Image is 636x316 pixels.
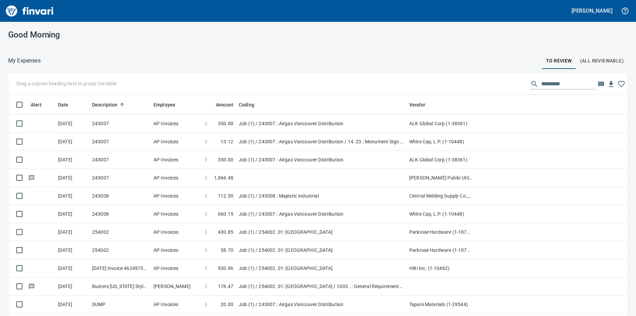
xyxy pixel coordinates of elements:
td: Job (1) / 243007.: Airgas Vancouver Distribution [236,205,406,223]
td: AP Invoices [151,187,202,205]
span: Alert [31,101,50,109]
td: 243007 [89,115,151,133]
td: 243008 [89,187,151,205]
span: Has messages [28,175,35,180]
span: 660.15 [218,211,233,217]
td: AP Invoices [151,296,202,314]
span: $ [205,156,207,163]
td: 254002 [89,223,151,241]
td: [DATE] [55,151,89,169]
span: $ [205,283,207,290]
span: 20.00 [221,301,233,308]
td: AP Invoices [151,151,202,169]
button: Choose columns to display [596,79,606,89]
span: $ [205,174,207,181]
td: [DATE] [55,259,89,277]
td: 243007 [89,133,151,151]
td: [DATE] Invoice 4624973189 from Hilti Inc. (1-10462) [89,259,151,277]
td: [DATE] [55,223,89,241]
p: My Expenses [8,57,41,65]
span: $ [205,192,207,199]
span: Alert [31,101,42,109]
span: 350.00 [218,120,233,127]
span: 112.50 [218,192,233,199]
td: Job (1) / 243007.: Airgas Vancouver Distribution [236,115,406,133]
span: 430.85 [218,229,233,235]
nav: breadcrumb [8,57,41,65]
td: [DATE] [55,205,89,223]
span: Employee [153,101,175,109]
td: [DATE] [55,115,89,133]
h3: Good Morning [8,30,204,40]
button: [PERSON_NAME] [570,5,614,16]
h5: [PERSON_NAME] [572,7,612,14]
td: [PERSON_NAME] Public Utilities (1-10204) [406,169,475,187]
td: [DATE] [55,277,89,296]
td: [DATE] [55,169,89,187]
td: Job (1) / 254002. 01: [GEOGRAPHIC_DATA] / 1003. .: General Requirements / 5: Other [236,277,406,296]
span: Coding [239,101,263,109]
td: Job (1) / 243007.: Airgas Vancouver Distribution / 14. 23.: Monument Sign / 3: Material [236,133,406,151]
span: $ [205,138,207,145]
td: [PERSON_NAME] [151,277,202,296]
td: Job (1) / 254002. 01: [GEOGRAPHIC_DATA] [236,259,406,277]
td: Job (1) / 243007.: Airgas Vancouver Distribution [236,296,406,314]
span: $ [205,301,207,308]
td: [DATE] [55,187,89,205]
span: Vendor [409,101,425,109]
td: AP Invoices [151,133,202,151]
span: Description [92,101,118,109]
td: ALK Global Corp (1-38361) [406,151,475,169]
span: $ [205,247,207,254]
span: Has messages [28,284,35,288]
span: 1,966.48 [214,174,233,181]
td: White Cap, L.P. (1-10448) [406,205,475,223]
td: White Cap, L.P. (1-10448) [406,133,475,151]
td: [DATE] [55,296,89,314]
span: 13.12 [221,138,233,145]
span: $ [205,120,207,127]
p: Drag a column heading here to group the table [16,80,116,87]
span: $ [205,265,207,272]
td: 243007 [89,151,151,169]
td: Job (1) / 243007.: Airgas Vancouver Distribution [236,151,406,169]
td: 254002 [89,241,151,259]
td: AP Invoices [151,205,202,223]
button: Download table [606,79,616,89]
td: 243007 [89,169,151,187]
img: Finvari [4,3,55,19]
span: Description [92,101,127,109]
span: 930.96 [218,265,233,272]
span: Employee [153,101,184,109]
span: 58.70 [221,247,233,254]
span: 176.47 [218,283,233,290]
span: Amount [216,101,233,109]
td: AP Invoices [151,241,202,259]
td: Busters [US_STATE] Style Bb Tigard OR [89,277,151,296]
span: Amount [207,101,233,109]
span: Date [58,101,69,109]
td: Tapani Materials (1-29544) [406,296,475,314]
td: Job (1) / 254002. 01: [GEOGRAPHIC_DATA] [236,241,406,259]
td: Parkrose Hardware (1-10776) [406,223,475,241]
td: AP Invoices [151,259,202,277]
td: Central Welding Supply Co., Inc (1-23924) [406,187,475,205]
td: Job (1) / 254002. 01: [GEOGRAPHIC_DATA] [236,223,406,241]
span: 350.00 [218,156,233,163]
td: ALK Global Corp (1-38361) [406,115,475,133]
span: $ [205,229,207,235]
button: Click to remember these column choices [616,79,626,89]
td: [DATE] [55,133,89,151]
span: Date [58,101,77,109]
span: To Review [546,57,572,65]
span: Coding [239,101,254,109]
td: Hilti Inc. (1-10462) [406,259,475,277]
span: Vendor [409,101,434,109]
td: DUMP [89,296,151,314]
td: Job (1) / 243008.: Majestic Industrial [236,187,406,205]
td: AP Invoices [151,223,202,241]
span: (All Reviewable) [580,57,624,65]
td: AP Invoices [151,169,202,187]
td: [DATE] [55,241,89,259]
